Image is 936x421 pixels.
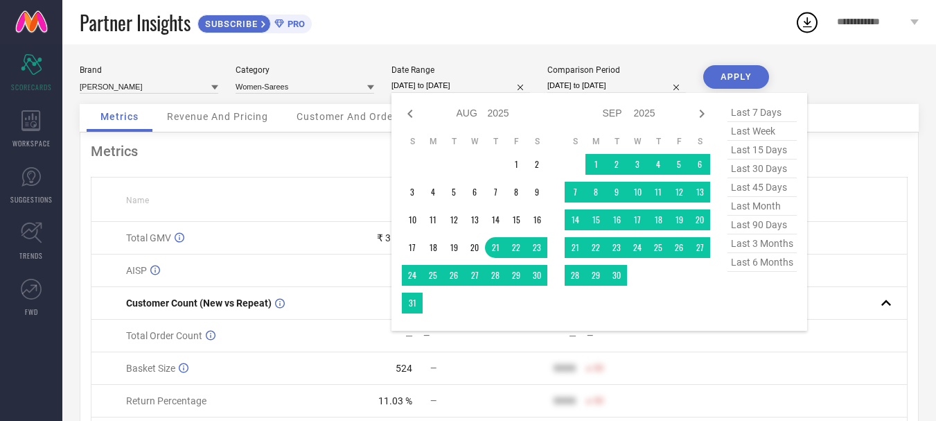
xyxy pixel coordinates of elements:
span: last month [727,197,797,216]
td: Wed Sep 10 2025 [627,182,648,203]
span: — [430,363,436,373]
th: Tuesday [606,136,627,147]
span: SUBSCRIBE [198,19,261,29]
td: Tue Sep 09 2025 [606,182,627,203]
td: Wed Aug 27 2025 [464,265,485,286]
td: Fri Aug 15 2025 [506,209,527,230]
div: Previous month [402,105,418,122]
span: 50 [594,363,603,373]
td: Thu Aug 28 2025 [485,265,506,286]
td: Sun Sep 28 2025 [565,265,585,286]
span: TRENDS [19,250,43,261]
td: Fri Sep 05 2025 [669,154,689,175]
th: Saturday [689,136,710,147]
th: Sunday [565,136,585,147]
td: Sun Aug 31 2025 [402,293,423,313]
td: Sat Aug 16 2025 [527,209,547,230]
span: WORKSPACE [12,138,51,148]
span: Customer And Orders [297,111,403,122]
td: Wed Sep 24 2025 [627,237,648,258]
td: Mon Sep 15 2025 [585,209,606,230]
td: Sun Sep 14 2025 [565,209,585,230]
td: Thu Sep 11 2025 [648,182,669,203]
span: last 90 days [727,216,797,234]
span: Basket Size [126,363,175,374]
div: Comparison Period [547,65,686,75]
td: Tue Aug 12 2025 [443,209,464,230]
input: Select comparison period [547,78,686,93]
span: Total Order Count [126,330,202,341]
span: last week [727,122,797,141]
span: last 3 months [727,234,797,253]
span: Customer Count (New vs Repeat) [126,298,272,309]
a: SUBSCRIBEPRO [197,11,312,33]
span: FWD [25,307,38,317]
td: Wed Aug 13 2025 [464,209,485,230]
td: Tue Aug 26 2025 [443,265,464,286]
td: Thu Sep 18 2025 [648,209,669,230]
div: 11.03 % [378,395,412,406]
td: Thu Sep 25 2025 [648,237,669,258]
th: Wednesday [627,136,648,147]
td: Sat Sep 13 2025 [689,182,710,203]
th: Wednesday [464,136,485,147]
span: 50 [594,396,603,406]
span: last 45 days [727,178,797,197]
div: Category [236,65,374,75]
td: Thu Aug 14 2025 [485,209,506,230]
div: — [423,331,498,341]
td: Thu Sep 04 2025 [648,154,669,175]
td: Thu Aug 07 2025 [485,182,506,203]
th: Thursday [648,136,669,147]
td: Sun Aug 10 2025 [402,209,423,230]
td: Mon Aug 11 2025 [423,209,443,230]
th: Sunday [402,136,423,147]
td: Tue Sep 16 2025 [606,209,627,230]
td: Sun Aug 03 2025 [402,182,423,203]
td: Fri Sep 26 2025 [669,237,689,258]
td: Fri Aug 01 2025 [506,154,527,175]
td: Tue Sep 30 2025 [606,265,627,286]
span: Partner Insights [80,8,191,37]
span: Name [126,196,149,205]
td: Wed Sep 03 2025 [627,154,648,175]
td: Mon Sep 29 2025 [585,265,606,286]
input: Select date range [391,78,530,93]
div: — [569,330,576,341]
td: Thu Aug 21 2025 [485,237,506,258]
span: last 15 days [727,141,797,160]
td: Sat Sep 20 2025 [689,209,710,230]
td: Tue Sep 02 2025 [606,154,627,175]
div: 9999 [554,395,576,406]
span: SUGGESTIONS [10,194,53,205]
div: Metrics [91,143,908,160]
td: Sun Aug 24 2025 [402,265,423,286]
td: Tue Sep 23 2025 [606,237,627,258]
td: Sat Sep 06 2025 [689,154,710,175]
td: Sun Sep 07 2025 [565,182,585,203]
td: Tue Aug 05 2025 [443,182,464,203]
td: Fri Sep 12 2025 [669,182,689,203]
th: Tuesday [443,136,464,147]
td: Mon Sep 22 2025 [585,237,606,258]
span: last 30 days [727,160,797,178]
td: Sat Aug 09 2025 [527,182,547,203]
div: ₹ 3.03 L [377,232,412,243]
td: Mon Aug 18 2025 [423,237,443,258]
td: Fri Aug 08 2025 [506,182,527,203]
th: Monday [585,136,606,147]
td: Wed Aug 20 2025 [464,237,485,258]
td: Sat Aug 30 2025 [527,265,547,286]
td: Sun Sep 21 2025 [565,237,585,258]
td: Fri Sep 19 2025 [669,209,689,230]
div: Next month [694,105,710,122]
td: Sat Sep 27 2025 [689,237,710,258]
div: Open download list [795,10,820,35]
div: Date Range [391,65,530,75]
div: 9999 [554,363,576,374]
td: Tue Aug 19 2025 [443,237,464,258]
div: — [405,330,413,341]
span: last 6 months [727,253,797,272]
th: Friday [506,136,527,147]
td: Mon Sep 01 2025 [585,154,606,175]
